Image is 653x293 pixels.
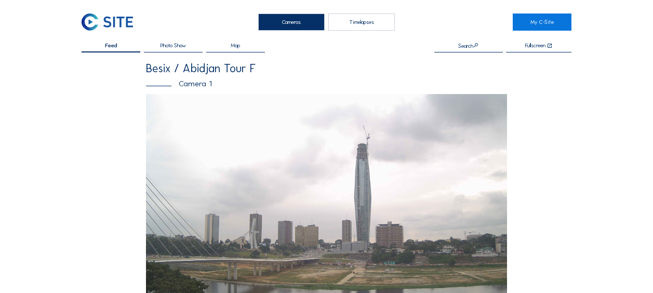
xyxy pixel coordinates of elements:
[146,63,507,74] div: Besix / Abidjan Tour F
[231,43,240,48] span: Map
[525,43,545,49] div: Fullscreen
[82,14,140,31] a: C-SITE Logo
[328,14,395,31] div: Timelapses
[105,43,117,48] span: Feed
[146,79,507,87] div: Camera 1
[82,14,133,31] img: C-SITE Logo
[161,43,186,48] span: Photo Show
[513,14,571,31] a: My C-Site
[258,14,325,31] div: Cameras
